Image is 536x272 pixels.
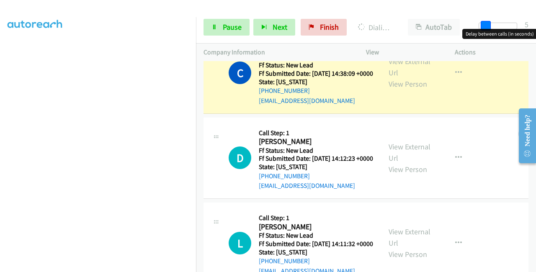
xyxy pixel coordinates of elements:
[259,231,373,240] h5: Ff Status: New Lead
[366,47,440,57] p: View
[301,19,347,36] a: Finish
[389,249,427,259] a: View Person
[259,69,373,78] h5: Ff Submitted Date: [DATE] 14:38:09 +0000
[389,142,430,163] a: View External Url
[204,47,351,57] p: Company Information
[259,172,310,180] a: [PHONE_NUMBER]
[229,146,251,169] div: The call is yet to be attempted
[229,146,251,169] h1: D
[259,214,373,222] h5: Call Step: 1
[273,22,287,32] span: Next
[259,78,373,86] h5: State: [US_STATE]
[259,163,373,171] h5: State: [US_STATE]
[259,97,355,105] a: [EMAIL_ADDRESS][DOMAIN_NAME]
[253,19,295,36] button: Next
[389,164,427,174] a: View Person
[229,232,251,254] div: The call is yet to be attempted
[259,182,355,190] a: [EMAIL_ADDRESS][DOMAIN_NAME]
[455,47,528,57] p: Actions
[259,137,373,146] h2: [PERSON_NAME]
[389,79,427,89] a: View Person
[259,87,310,95] a: [PHONE_NUMBER]
[408,19,460,36] button: AutoTab
[259,240,373,248] h5: Ff Submitted Date: [DATE] 14:11:32 +0000
[259,248,373,257] h5: State: [US_STATE]
[259,129,373,137] h5: Call Step: 1
[389,227,430,248] a: View External Url
[259,222,373,232] h2: [PERSON_NAME]
[229,232,251,254] h1: L
[259,154,373,163] h5: Ff Submitted Date: [DATE] 14:12:23 +0000
[525,19,528,30] div: 5
[358,22,393,33] p: Dialing [PERSON_NAME]
[320,22,339,32] span: Finish
[229,62,251,84] h1: C
[204,19,250,36] a: Pause
[259,257,310,265] a: [PHONE_NUMBER]
[259,61,373,69] h5: Ff Status: New Lead
[223,22,242,32] span: Pause
[512,103,536,169] iframe: Resource Center
[259,146,373,155] h5: Ff Status: New Lead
